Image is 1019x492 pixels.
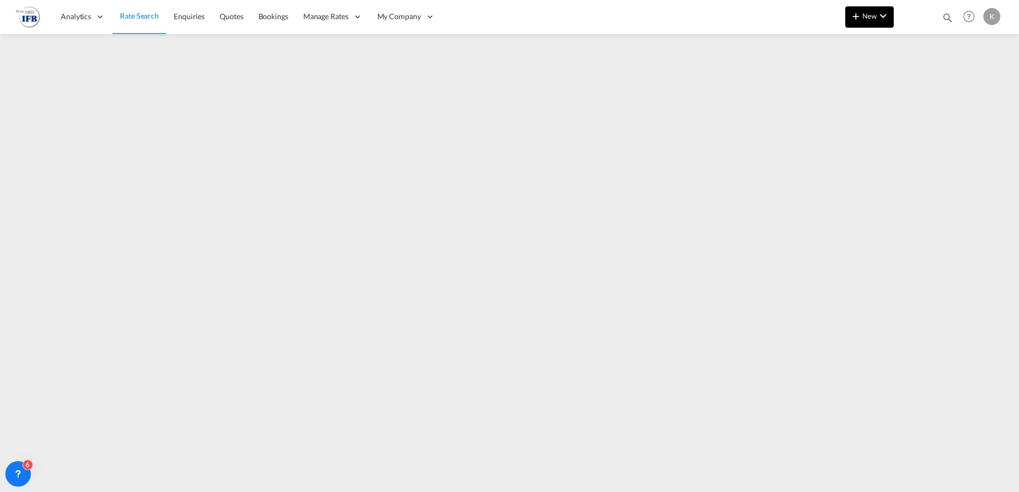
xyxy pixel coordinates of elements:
[850,10,862,22] md-icon: icon-plus 400-fg
[983,8,1000,25] div: K
[120,11,159,20] span: Rate Search
[258,12,288,21] span: Bookings
[960,7,983,27] div: Help
[220,12,243,21] span: Quotes
[877,10,889,22] md-icon: icon-chevron-down
[942,12,953,28] div: icon-magnify
[960,7,978,26] span: Help
[174,12,205,21] span: Enquiries
[850,12,889,20] span: New
[61,11,91,22] span: Analytics
[377,11,421,22] span: My Company
[303,11,349,22] span: Manage Rates
[845,6,894,28] button: icon-plus 400-fgNewicon-chevron-down
[16,5,40,29] img: b4b53bb0256b11ee9ca18b7abc72fd7f.png
[942,12,953,23] md-icon: icon-magnify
